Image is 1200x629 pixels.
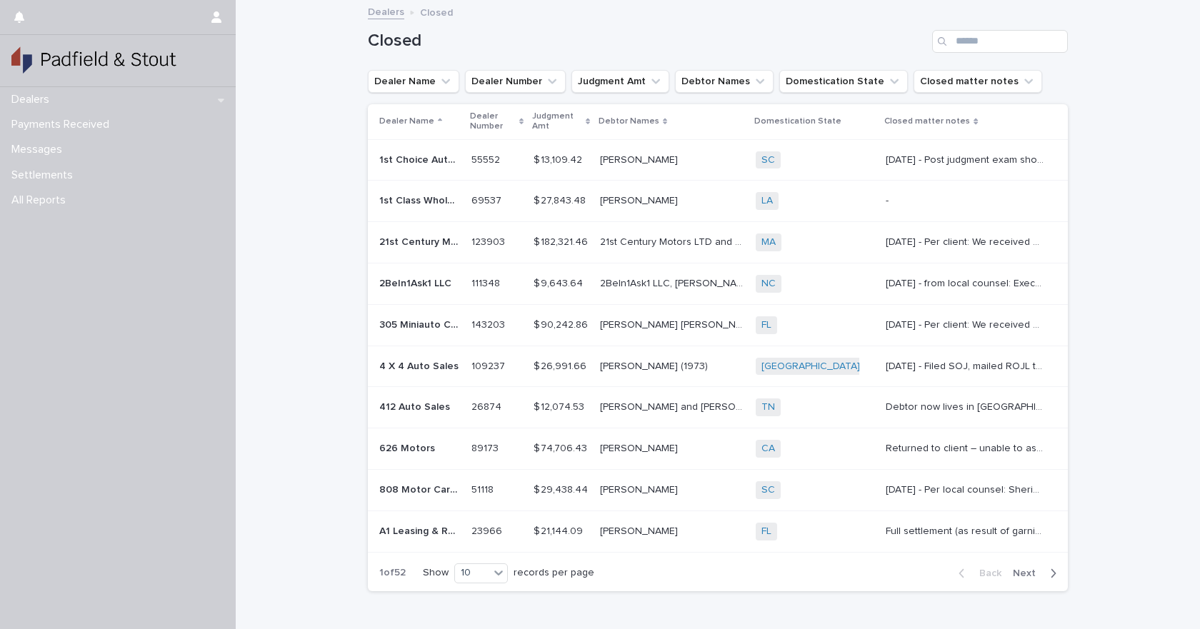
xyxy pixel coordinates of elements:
[886,358,1048,373] p: 1/19/24 - Filed SOJ, mailed ROJL to Barbara Sanchez at Neel Title Corporation. (nb)
[761,195,773,207] a: LA
[379,398,453,413] p: 412 Auto Sales
[886,440,1048,455] p: Returned to client – unable to assist with CA counsel after repeated efforts.
[470,109,516,135] p: Dealer Number
[534,358,589,373] p: $ 26,991.66
[379,151,463,166] p: 1st Choice Auto, LLC
[761,236,776,248] a: MA
[6,118,121,131] p: Payments Received
[914,70,1042,93] button: Closed matter notes
[971,568,1001,578] span: Back
[761,154,775,166] a: SC
[471,440,501,455] p: 89173
[379,233,463,248] p: 21st Century Motors LTD.
[6,143,74,156] p: Messages
[471,233,508,248] p: 123903
[379,192,463,207] p: 1st Class Wholesale
[471,316,508,331] p: 143203
[534,523,586,538] p: $ 21,144.09
[6,168,84,182] p: Settlements
[886,398,1048,413] p: Debtor now lives in Eufaula, OK. Talked to Alan and with the judgment amount and no assets, we ar...
[600,275,747,290] p: 2BeIn1Ask1 LLC, Lotharius Jamaal Bell
[379,523,463,538] p: A1 Leasing & Rentals, Inc.
[471,192,504,207] p: 69537
[600,316,747,331] p: [PERSON_NAME] [PERSON_NAME]
[379,316,463,331] p: 305 Miniauto Corp.
[6,193,77,207] p: All Reports
[6,93,61,106] p: Dealers
[886,481,1048,496] p: 11/21/24 - Per local counsel: Sheriff’s execution returned unsatisfied. Bank account levies came ...
[761,443,775,455] a: CA
[423,567,449,579] p: Show
[675,70,774,93] button: Debtor Names
[534,316,591,331] p: $ 90,242.86
[368,555,417,590] p: 1 of 52
[600,192,681,207] p: [PERSON_NAME]
[420,4,453,19] p: Closed
[534,398,587,413] p: $ 12,074.53
[368,222,1068,263] tr: 21st Century Motors LTD.21st Century Motors LTD. 123903123903 $ 182,321.46$ 182,321.46 21st Centu...
[571,70,669,93] button: Judgment Amt
[368,263,1068,304] tr: 2BeIn1Ask1 LLC2BeIn1Ask1 LLC 111348111348 $ 9,643.64$ 9,643.64 2BeIn1Ask1 LLC, [PERSON_NAME] [PER...
[534,275,586,290] p: $ 9,643.64
[884,114,970,129] p: Closed matter notes
[600,233,747,248] p: 21st Century Motors LTD and Damon F Gagnon
[886,192,891,207] p: -
[368,139,1068,181] tr: 1st Choice Auto, LLC1st Choice Auto, LLC 5555255552 $ 13,109.42$ 13,109.42 [PERSON_NAME][PERSON_N...
[761,361,860,373] a: [GEOGRAPHIC_DATA]
[761,319,771,331] a: FL
[600,398,747,413] p: Randall Lavon McCall and Clint Jerome Ackerman
[465,70,566,93] button: Dealer Number
[471,481,496,496] p: 51118
[368,181,1068,222] tr: 1st Class Wholesale1st Class Wholesale 6953769537 $ 27,843.48$ 27,843.48 [PERSON_NAME][PERSON_NAM...
[761,484,775,496] a: SC
[368,428,1068,470] tr: 626 Motors626 Motors 8917389173 $ 74,706.43$ 74,706.43 [PERSON_NAME][PERSON_NAME] CA Returned to ...
[600,481,681,496] p: [PERSON_NAME]
[379,358,461,373] p: 4 X 4 Auto Sales
[455,565,489,580] div: 10
[534,151,585,166] p: $ 13,109.42
[368,387,1068,428] tr: 412 Auto Sales412 Auto Sales 2687426874 $ 12,074.53$ 12,074.53 [PERSON_NAME] and [PERSON_NAME][PE...
[761,278,776,290] a: NC
[599,114,659,129] p: Debtor Names
[1013,568,1044,578] span: Next
[600,440,681,455] p: [PERSON_NAME]
[1007,567,1068,580] button: Next
[471,275,503,290] p: 111348
[514,567,594,579] p: records per page
[368,70,459,93] button: Dealer Name
[532,109,582,135] p: Judgment Amt
[368,469,1068,510] tr: 808 Motor Cars Inc.808 Motor Cars Inc. 5111851118 $ 29,438.44$ 29,438.44 [PERSON_NAME][PERSON_NAM...
[534,192,589,207] p: $ 27,843.48
[379,440,438,455] p: 626 Motors
[368,31,926,51] h1: Closed
[534,233,591,248] p: $ 182,321.46
[379,275,454,290] p: 2BeIn1Ask1 LLC
[379,481,463,496] p: 808 Motor Cars Inc.
[754,114,841,129] p: Domestication State
[471,398,504,413] p: 26874
[886,233,1048,248] p: 12/17/24 - Per client: We received notice this morning that the Damon Gagnon filed a Ch. 13 Bk. P...
[886,151,1048,166] p: 8/12/24 - Post judgment exam showed no tax returns filed in the last 3 years, no equity in real e...
[368,304,1068,346] tr: 305 Miniauto Corp.305 Miniauto Corp. 143203143203 $ 90,242.86$ 90,242.86 [PERSON_NAME] [PERSON_NA...
[534,481,591,496] p: $ 29,438.44
[779,70,908,93] button: Domestication State
[947,567,1007,580] button: Back
[932,30,1068,53] input: Search
[471,151,503,166] p: 55552
[600,151,681,166] p: [PERSON_NAME]
[368,510,1068,552] tr: A1 Leasing & Rentals, Inc.A1 Leasing & Rentals, Inc. 2396623966 $ 21,144.09$ 21,144.09 [PERSON_NA...
[886,316,1048,331] p: 7/2/25 - Per client: We received notice this morning that the IPG, Antonio Miranda, filed a Ch.7 ...
[471,523,505,538] p: 23966
[886,275,1048,290] p: 10/9/24 - from local counsel: Execution returned unsatisfied the sheriff. Both PGs have poor cred...
[471,358,508,373] p: 109237
[534,440,590,455] p: $ 74,706.43
[379,114,434,129] p: Dealer Name
[761,401,775,413] a: TN
[886,523,1048,538] p: Full settlement (as result of garnishment) payment received 4/24/23.
[368,3,404,19] a: Dealers
[368,346,1068,387] tr: 4 X 4 Auto Sales4 X 4 Auto Sales 109237109237 $ 26,991.66$ 26,991.66 [PERSON_NAME] (1973)[PERSON_...
[11,46,176,75] img: gSPaZaQw2XYDTaYHK8uQ
[600,523,681,538] p: [PERSON_NAME]
[600,358,711,373] p: [PERSON_NAME] (1973)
